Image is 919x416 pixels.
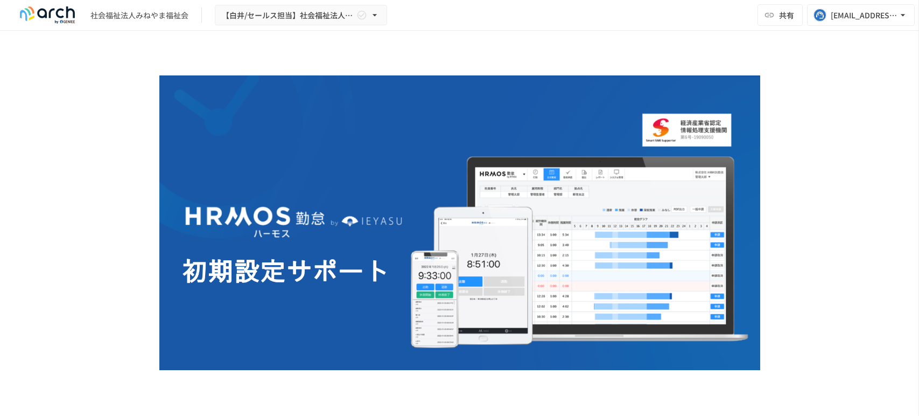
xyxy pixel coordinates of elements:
button: [EMAIL_ADDRESS][DOMAIN_NAME] [807,4,915,26]
button: 共有 [757,4,803,26]
img: GdztLVQAPnGLORo409ZpmnRQckwtTrMz8aHIKJZF2AQ [159,75,760,370]
img: logo-default@2x-9cf2c760.svg [13,6,82,24]
span: 【白井/セールス担当】社会福祉法人みねやま福祉会様_初期設定サポート [222,9,354,22]
div: [EMAIL_ADDRESS][DOMAIN_NAME] [831,9,897,22]
button: 【白井/セールス担当】社会福祉法人みねやま福祉会様_初期設定サポート [215,5,387,26]
span: 共有 [779,9,794,21]
div: 社会福祉法人みねやま福祉会 [90,10,188,21]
